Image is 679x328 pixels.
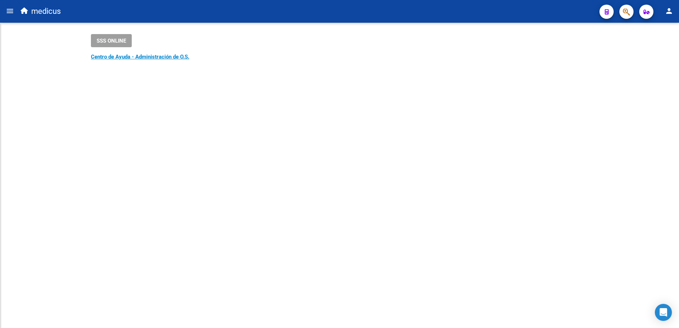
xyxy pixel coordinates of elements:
[31,4,61,19] span: medicus
[91,34,132,47] button: SSS ONLINE
[97,38,126,44] span: SSS ONLINE
[91,54,189,60] a: Centro de Ayuda - Administración de O.S.
[6,7,14,15] mat-icon: menu
[655,304,672,321] div: Open Intercom Messenger
[665,7,673,15] mat-icon: person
